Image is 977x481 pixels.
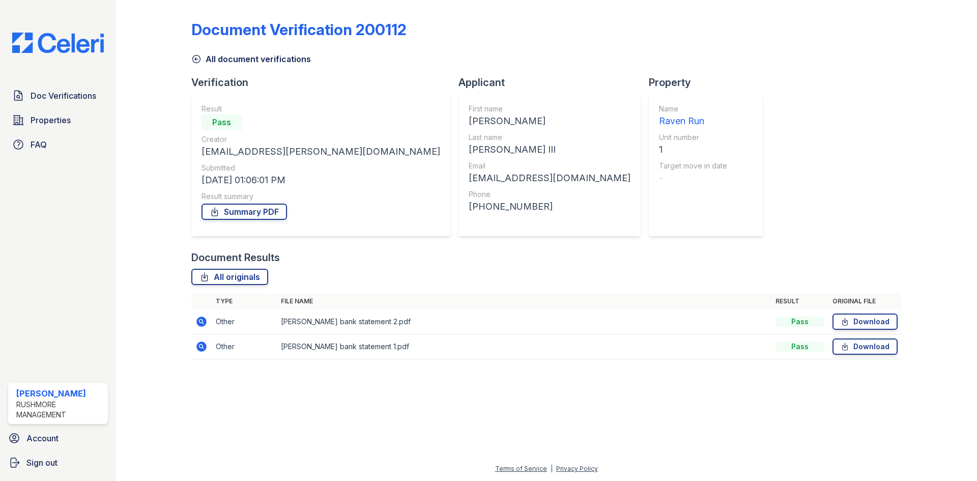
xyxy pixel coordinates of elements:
[202,104,440,114] div: Result
[202,134,440,145] div: Creator
[8,86,108,106] a: Doc Verifications
[659,114,727,128] div: Raven Run
[469,143,630,157] div: [PERSON_NAME] III
[659,161,727,171] div: Target move in date
[469,200,630,214] div: [PHONE_NUMBER]
[828,293,902,309] th: Original file
[202,204,287,220] a: Summary PDF
[191,250,280,265] div: Document Results
[16,400,104,420] div: Rushmore Management
[31,138,47,151] span: FAQ
[469,171,630,185] div: [EMAIL_ADDRESS][DOMAIN_NAME]
[659,104,727,114] div: Name
[212,293,277,309] th: Type
[191,75,458,90] div: Verification
[469,189,630,200] div: Phone
[277,334,771,359] td: [PERSON_NAME] bank statement 1.pdf
[31,114,71,126] span: Properties
[771,293,828,309] th: Result
[202,145,440,159] div: [EMAIL_ADDRESS][PERSON_NAME][DOMAIN_NAME]
[832,338,898,355] a: Download
[277,293,771,309] th: File name
[551,465,553,472] div: |
[659,132,727,143] div: Unit number
[202,163,440,173] div: Submitted
[202,114,242,130] div: Pass
[934,440,967,471] iframe: chat widget
[26,432,59,444] span: Account
[202,191,440,202] div: Result summary
[775,317,824,327] div: Pass
[191,269,268,285] a: All originals
[4,428,112,448] a: Account
[8,110,108,130] a: Properties
[31,90,96,102] span: Doc Verifications
[4,452,112,473] a: Sign out
[495,465,547,472] a: Terms of Service
[212,309,277,334] td: Other
[659,143,727,157] div: 1
[4,33,112,53] img: CE_Logo_Blue-a8612792a0a2168367f1c8372b55b34899dd931a85d93a1a3d3e32e68fde9ad4.png
[202,173,440,187] div: [DATE] 01:06:01 PM
[469,161,630,171] div: Email
[469,132,630,143] div: Last name
[832,314,898,330] a: Download
[277,309,771,334] td: [PERSON_NAME] bank statement 2.pdf
[16,387,104,400] div: [PERSON_NAME]
[659,171,727,185] div: -
[775,342,824,352] div: Pass
[458,75,649,90] div: Applicant
[469,104,630,114] div: First name
[26,457,58,469] span: Sign out
[191,20,407,39] div: Document Verification 200112
[212,334,277,359] td: Other
[556,465,598,472] a: Privacy Policy
[469,114,630,128] div: [PERSON_NAME]
[659,104,727,128] a: Name Raven Run
[8,134,108,155] a: FAQ
[649,75,771,90] div: Property
[191,53,311,65] a: All document verifications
